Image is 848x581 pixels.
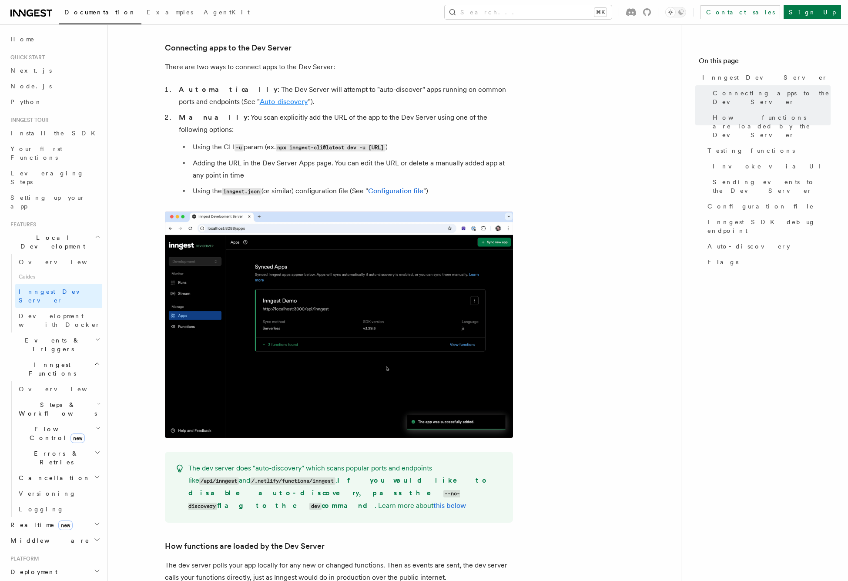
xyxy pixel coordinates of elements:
[188,476,489,510] strong: If you would like to disable auto-discovery, pass the flag to the command
[235,144,244,151] code: -u
[190,141,513,154] li: Using the CLI param (ex. )
[784,5,841,19] a: Sign Up
[713,113,831,139] span: How functions are loaded by the Dev Server
[10,83,52,90] span: Node.js
[15,486,102,501] a: Versioning
[7,360,94,378] span: Inngest Functions
[368,187,423,195] a: Configuration file
[190,157,513,181] li: Adding the URL in the Dev Server Apps page. You can edit the URL or delete a manually added app a...
[188,462,503,512] p: The dev server does "auto-discovery" which scans popular ports and endpoints like and . . Learn m...
[7,521,73,529] span: Realtime
[10,35,35,44] span: Home
[15,446,102,470] button: Errors & Retries
[10,130,101,137] span: Install the SDK
[707,146,795,155] span: Testing functions
[19,288,93,304] span: Inngest Dev Server
[7,517,102,533] button: Realtimenew
[704,198,831,214] a: Configuration file
[165,42,292,54] a: Connecting apps to the Dev Server
[141,3,198,24] a: Examples
[704,238,831,254] a: Auto-discovery
[7,233,95,251] span: Local Development
[7,332,102,357] button: Events & Triggers
[15,449,94,467] span: Errors & Retries
[15,400,97,418] span: Steps & Workflows
[701,5,780,19] a: Contact sales
[7,165,102,190] a: Leveraging Steps
[59,3,141,24] a: Documentation
[7,63,102,78] a: Next.js
[179,85,278,94] strong: Automatically
[7,190,102,214] a: Setting up your app
[15,270,102,284] span: Guides
[15,254,102,270] a: Overview
[704,214,831,238] a: Inngest SDK debug endpoint
[250,477,335,485] code: /.netlify/functions/inngest
[7,533,102,548] button: Middleware
[190,185,513,198] li: Using the (or similar) configuration file (See " ")
[709,158,831,174] a: Invoke via UI
[64,9,136,16] span: Documentation
[7,31,102,47] a: Home
[179,113,248,121] strong: Manually
[433,501,466,510] a: this below
[198,3,255,24] a: AgentKit
[15,381,102,397] a: Overview
[713,178,831,195] span: Sending events to the Dev Server
[260,97,308,106] a: Auto-discovery
[10,170,84,185] span: Leveraging Steps
[699,56,831,70] h4: On this page
[15,470,102,486] button: Cancellation
[15,308,102,332] a: Development with Docker
[176,84,513,108] li: : The Dev Server will attempt to "auto-discover" apps running on common ports and endpoints (See ...
[19,506,64,513] span: Logging
[7,94,102,110] a: Python
[707,218,831,235] span: Inngest SDK debug endpoint
[7,230,102,254] button: Local Development
[7,564,102,580] button: Deployment
[707,258,738,266] span: Flags
[707,202,814,211] span: Configuration file
[7,536,90,545] span: Middleware
[199,477,239,485] code: /api/inngest
[58,521,73,530] span: new
[222,188,261,195] code: inngest.json
[176,111,513,198] li: : You scan explicitly add the URL of the app to the Dev Server using one of the following options:
[713,89,831,106] span: Connecting apps to the Dev Server
[15,474,90,482] span: Cancellation
[699,70,831,85] a: Inngest Dev Server
[709,85,831,110] a: Connecting apps to the Dev Server
[704,143,831,158] a: Testing functions
[707,242,790,251] span: Auto-discovery
[713,162,828,171] span: Invoke via UI
[7,254,102,332] div: Local Development
[19,259,108,265] span: Overview
[309,503,322,510] code: dev
[7,125,102,141] a: Install the SDK
[15,284,102,308] a: Inngest Dev Server
[165,212,513,438] img: Dev Server demo manually syncing an app
[594,8,607,17] kbd: ⌘K
[7,555,39,562] span: Platform
[665,7,686,17] button: Toggle dark mode
[7,221,36,228] span: Features
[445,5,612,19] button: Search...⌘K
[19,312,101,328] span: Development with Docker
[704,254,831,270] a: Flags
[7,568,57,576] span: Deployment
[165,540,325,552] a: How functions are loaded by the Dev Server
[276,144,385,151] code: npx inngest-cli@latest dev -u [URL]
[19,490,76,497] span: Versioning
[15,397,102,421] button: Steps & Workflows
[15,501,102,517] a: Logging
[204,9,250,16] span: AgentKit
[10,194,85,210] span: Setting up your app
[709,174,831,198] a: Sending events to the Dev Server
[702,73,828,82] span: Inngest Dev Server
[147,9,193,16] span: Examples
[7,336,95,353] span: Events & Triggers
[7,381,102,517] div: Inngest Functions
[7,117,49,124] span: Inngest tour
[10,145,62,161] span: Your first Functions
[7,54,45,61] span: Quick start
